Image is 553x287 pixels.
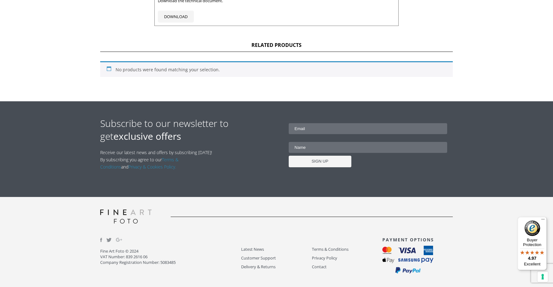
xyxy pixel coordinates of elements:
input: Name [289,142,447,153]
img: facebook.svg [100,238,102,242]
a: Privacy Policy [312,254,382,262]
div: No products were found matching your selection. [100,61,453,77]
button: Menu [539,217,547,224]
img: twitter.svg [106,238,111,242]
img: Google_Plus.svg [116,237,122,243]
h3: PAYMENT OPTIONS [382,237,453,243]
a: Delivery & Returns [241,263,312,270]
a: Customer Support [241,254,312,262]
p: Receive our latest news and offers by subscribing [DATE]! By subscribing you agree to our and [100,149,215,170]
input: SIGN UP [289,156,351,167]
p: Buyer Protection [518,238,547,247]
img: payment_options.svg [382,246,433,274]
input: Email [289,123,447,134]
img: Trusted Shops Trustmark [525,220,540,236]
p: Fine Art Foto © 2024 VAT Number: 839 2616 06 Company Registration Number: 5083485 [100,248,241,265]
span: 4.97 [528,256,536,261]
a: Latest News [241,246,312,253]
h2: Related products [100,42,453,52]
button: Your consent preferences for tracking technologies [537,271,548,282]
a: Terms & Conditions [312,246,382,253]
a: DOWNLOAD [158,11,194,23]
button: Trusted Shops TrustmarkBuyer Protection4.97Excellent [518,217,547,270]
a: Contact [312,263,382,270]
strong: exclusive offers [113,130,181,143]
img: logo-grey.svg [100,209,152,224]
h2: Subscribe to our newsletter to get [100,117,276,143]
p: Excellent [518,262,547,267]
a: Privacy & Cookies Policy. [128,164,176,170]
